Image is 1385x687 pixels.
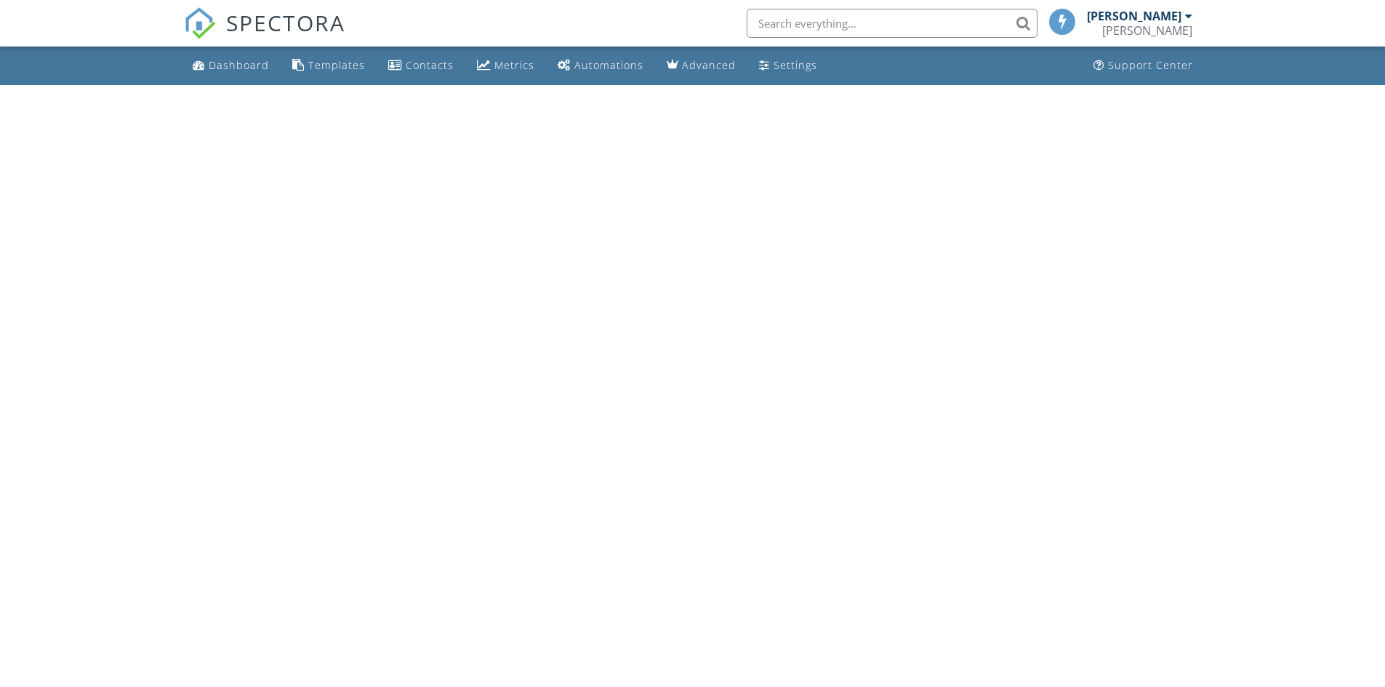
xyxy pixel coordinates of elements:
a: Advanced [661,52,742,79]
input: Search everything... [747,9,1037,38]
a: Support Center [1088,52,1199,79]
div: Advanced [682,58,736,72]
div: Support Center [1108,58,1193,72]
div: Settings [774,58,817,72]
img: The Best Home Inspection Software - Spectora [184,7,216,39]
a: Dashboard [187,52,275,79]
a: SPECTORA [184,20,345,50]
a: Settings [753,52,823,79]
div: Dashboard [209,58,269,72]
a: Contacts [382,52,459,79]
a: Metrics [471,52,540,79]
div: Jesse Guzman [1102,23,1192,38]
div: Metrics [494,58,534,72]
div: Templates [308,58,365,72]
a: Templates [286,52,371,79]
div: [PERSON_NAME] [1087,9,1181,23]
div: Automations [574,58,643,72]
a: Automations (Basic) [552,52,649,79]
div: Contacts [406,58,454,72]
span: SPECTORA [226,7,345,38]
